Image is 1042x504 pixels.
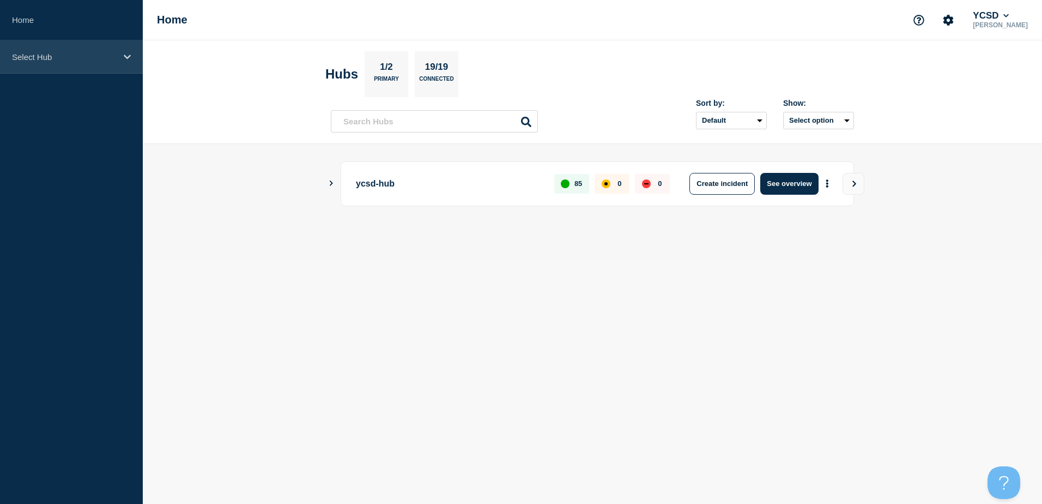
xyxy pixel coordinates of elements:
[689,173,755,195] button: Create incident
[907,9,930,32] button: Support
[971,21,1030,29] p: [PERSON_NAME]
[783,99,854,107] div: Show:
[421,62,452,76] p: 19/19
[696,112,767,129] select: Sort by
[602,179,610,188] div: affected
[419,76,453,87] p: Connected
[12,52,117,62] p: Select Hub
[760,173,818,195] button: See overview
[783,112,854,129] button: Select option
[642,179,651,188] div: down
[329,179,334,188] button: Show Connected Hubs
[971,10,1011,21] button: YCSD
[376,62,397,76] p: 1/2
[331,110,538,133] input: Search Hubs
[937,9,960,32] button: Account settings
[696,99,767,107] div: Sort by:
[374,76,399,87] p: Primary
[356,173,542,195] p: ycsd-hub
[843,173,864,195] button: View
[988,466,1020,499] iframe: Help Scout Beacon - Open
[561,179,570,188] div: up
[574,179,582,188] p: 85
[157,14,187,26] h1: Home
[325,67,358,82] h2: Hubs
[820,173,834,194] button: More actions
[617,179,621,188] p: 0
[658,179,662,188] p: 0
